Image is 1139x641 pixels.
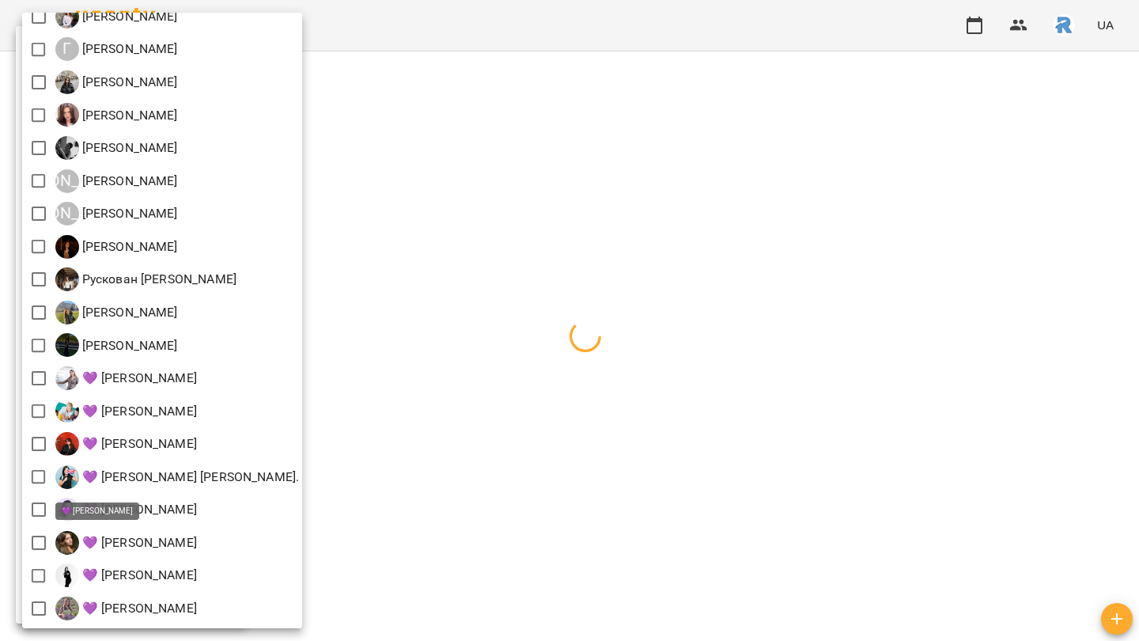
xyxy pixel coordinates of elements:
[79,434,197,453] p: 💜 [PERSON_NAME]
[55,531,197,555] a: � 💜 [PERSON_NAME]
[55,498,79,522] img: �
[55,563,197,587] a: � 💜 [PERSON_NAME]
[55,103,79,127] img: К
[55,333,178,357] a: Ш [PERSON_NAME]
[55,399,197,423] div: 💜 Григорович Юлія Дмитрівна
[55,235,178,259] div: Оліярчук Поліна Сергіївна
[79,402,197,421] p: 💜 [PERSON_NAME]
[79,599,197,618] p: 💜 [PERSON_NAME]
[55,333,79,357] img: Ш
[55,465,300,489] div: 💜 Челомбітько Варвара Олександр.
[55,498,197,522] div: 💜 Ковальчук Юлія Олександрівна
[55,597,197,620] a: � 💜 [PERSON_NAME]
[55,267,237,291] div: Рускован Біанка Миколаївна
[79,172,178,191] p: [PERSON_NAME]
[55,37,79,61] div: Г
[55,366,197,390] a: � 💜 [PERSON_NAME]
[55,136,79,160] img: К
[79,500,197,519] p: 💜 [PERSON_NAME]
[55,169,178,193] a: [PERSON_NAME] [PERSON_NAME]
[55,498,197,522] a: � 💜 [PERSON_NAME]
[79,204,178,223] p: [PERSON_NAME]
[79,106,178,125] p: [PERSON_NAME]
[55,301,178,324] div: Шамайло Наталія Миколаївна
[79,270,237,289] p: Рускован [PERSON_NAME]
[55,465,300,489] a: � 💜 [PERSON_NAME] [PERSON_NAME].
[55,432,197,456] div: 💜 Сосніцька Вероніка Павлівна
[55,202,178,226] a: [PERSON_NAME] [PERSON_NAME]
[79,566,197,585] p: 💜 [PERSON_NAME]
[79,40,178,59] p: [PERSON_NAME]
[55,5,178,28] div: Горохова Ольга Ігорівна
[55,333,178,357] div: Шумило Юстина Остапівна
[55,169,79,193] div: [PERSON_NAME]
[55,70,178,94] div: Денисенко Анна Павлівна
[55,70,178,94] a: Д [PERSON_NAME]
[55,597,79,620] img: �
[79,533,197,552] p: 💜 [PERSON_NAME]
[55,366,79,390] img: �
[55,366,197,390] div: 💜 Боєчко Даниїла Тарасівна
[55,597,197,620] div: 💜 Рябуха Анастасія Сергіївна
[55,563,79,587] img: �
[79,303,178,322] p: [PERSON_NAME]
[55,399,197,423] a: � 💜 [PERSON_NAME]
[55,432,79,456] img: �
[55,235,79,259] img: О
[79,336,178,355] p: [PERSON_NAME]
[55,267,237,291] a: Р Рускован [PERSON_NAME]
[79,138,178,157] p: [PERSON_NAME]
[55,37,178,61] a: Г [PERSON_NAME]
[55,465,79,489] img: �
[79,7,178,26] p: [PERSON_NAME]
[55,70,79,94] img: Д
[55,5,79,28] img: Г
[55,432,197,456] a: � 💜 [PERSON_NAME]
[55,301,178,324] a: Ш [PERSON_NAME]
[55,103,178,127] div: Калашник Анастасія Володимирівна
[55,136,178,160] div: Кирилова Софія Сергіївна
[55,235,178,259] a: О [PERSON_NAME]
[55,103,178,127] a: К [PERSON_NAME]
[55,399,79,423] img: �
[55,531,79,555] img: �
[55,301,79,324] img: Ш
[55,202,79,226] div: [PERSON_NAME]
[55,5,178,28] a: Г [PERSON_NAME]
[55,37,178,61] div: Грицак Антон Романович
[79,468,300,487] p: 💜 [PERSON_NAME] [PERSON_NAME].
[79,73,178,92] p: [PERSON_NAME]
[55,563,197,587] div: 💜 Овчарова Єлизавета Дмитрівна
[55,169,178,193] div: Книжник Ілля Віталійович
[79,237,178,256] p: [PERSON_NAME]
[55,136,178,160] a: К [PERSON_NAME]
[79,369,197,388] p: 💜 [PERSON_NAME]
[55,267,79,291] img: Р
